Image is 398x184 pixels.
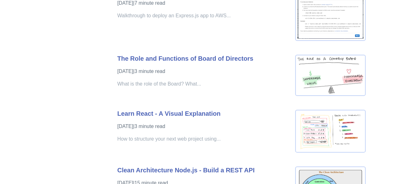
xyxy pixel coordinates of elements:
[117,167,255,174] a: Clean Architecture Node.js - Build a REST API
[117,135,289,143] p: How to structure your next web project using...
[117,123,289,130] p: [DATE] | 3 minute read
[117,55,253,62] a: The Role and Functions of Board of Directors
[295,55,366,96] img: board-role
[295,110,366,153] img: 2. Components
[117,110,221,117] a: Learn React - A Visual Explanation
[117,80,289,88] p: What is the role of the Board? What...
[117,12,289,20] p: Walkthrough to deploy an Express.js app to AWS...
[117,68,289,75] p: [DATE] | 3 minute read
